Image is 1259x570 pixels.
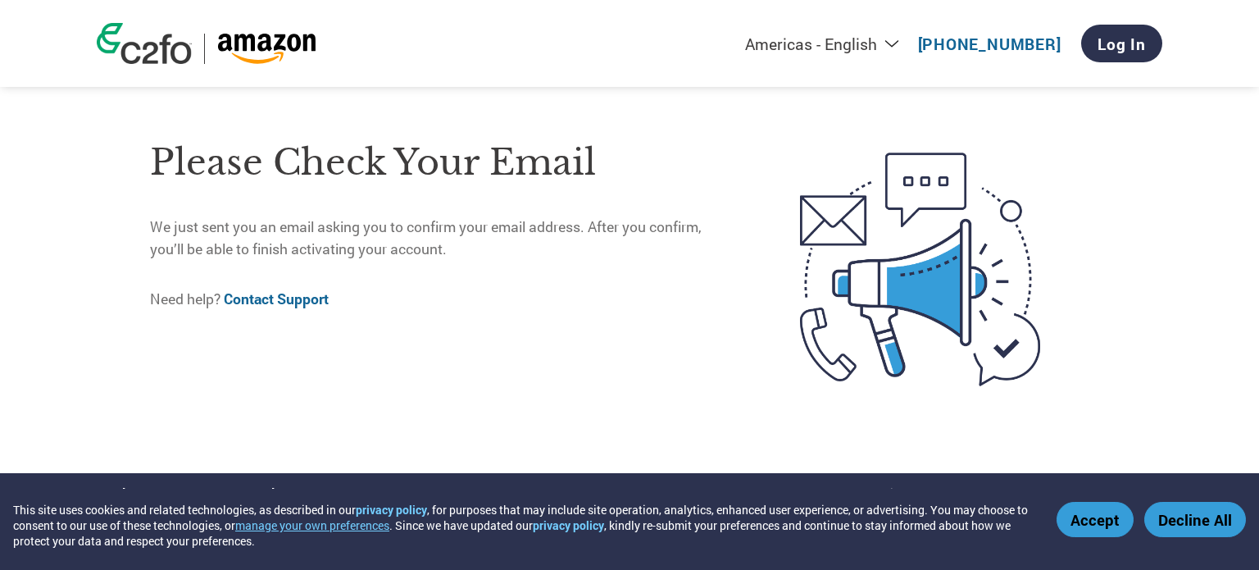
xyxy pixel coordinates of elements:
[150,289,731,310] p: Need help?
[1144,502,1246,537] button: Decline All
[918,34,1061,54] a: [PHONE_NUMBER]
[150,217,731,260] p: We just sent you an email asking you to confirm your email address. After you confirm, you’ll be ...
[1057,502,1134,537] button: Accept
[235,518,389,533] button: manage your own preferences
[13,502,1033,549] div: This site uses cookies and related technologies, as described in our , for purposes that may incl...
[238,485,286,502] a: Security
[217,34,316,64] img: Amazon
[224,290,329,308] a: Contact Support
[770,485,1162,502] p: © 2024 Pollen, Inc. All rights reserved / Pat. 10,817,932 and Pat. 11,100,477.
[150,136,731,189] h1: Please check your email
[109,485,152,502] a: Privacy
[1081,25,1162,62] a: Log In
[731,123,1109,415] img: open-email
[356,502,427,518] a: privacy policy
[177,485,213,502] a: Terms
[97,23,192,64] img: c2fo logo
[533,518,604,533] a: privacy policy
